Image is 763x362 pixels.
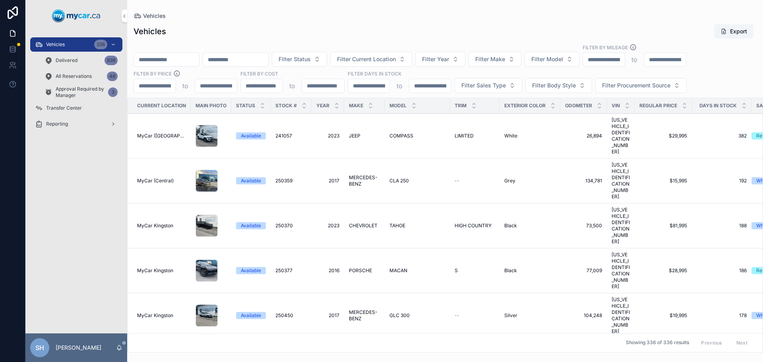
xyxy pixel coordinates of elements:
[349,133,360,139] span: JEEP
[279,55,311,63] span: Filter Status
[475,55,505,63] span: Filter Make
[337,55,396,63] span: Filter Current Location
[316,133,339,139] span: 2023
[455,178,459,184] span: --
[316,178,339,184] a: 2017
[612,162,630,200] a: [US_VEHICLE_IDENTIFICATION_NUMBER]
[30,37,122,52] a: Vehicles336
[583,44,628,51] label: Filter By Mileage
[107,72,118,81] div: 48
[56,344,101,352] p: [PERSON_NAME]
[275,223,293,229] span: 250370
[30,101,122,115] a: Transfer Center
[236,177,266,184] a: Available
[612,296,630,335] span: [US_VEHICLE_IDENTIFICATION_NUMBER]
[137,267,186,274] a: MyCar Kingston
[137,178,174,184] span: MyCar (Central)
[389,223,445,229] a: TAHOE
[330,52,412,67] button: Select Button
[455,133,474,139] span: LIMITED
[316,223,339,229] a: 2023
[137,223,173,229] span: MyCar Kingston
[455,267,458,274] span: S
[504,267,556,274] a: Black
[504,133,517,139] span: White
[504,103,546,109] span: Exterior Color
[504,312,556,319] a: Silver
[30,117,122,131] a: Reporting
[137,312,173,319] span: MyCar Kingston
[349,309,380,322] a: MERCEDES-BENZ
[275,267,292,274] span: 250377
[241,222,261,229] div: Available
[504,223,556,229] a: Black
[626,340,689,346] span: Showing 336 of 336 results
[565,267,602,274] a: 77,009
[714,24,753,39] button: Export
[565,103,592,109] span: Odometer
[389,103,407,109] span: Model
[565,223,602,229] span: 73,500
[349,267,372,274] span: PORSCHE
[504,133,556,139] a: White
[94,40,107,49] div: 336
[35,343,44,352] span: SH
[697,267,747,274] a: 186
[272,52,327,67] button: Select Button
[40,85,122,99] a: Approval Required by Manager3
[275,133,292,139] span: 241057
[565,312,602,319] span: 104,248
[639,267,687,274] a: $28,995
[455,133,495,139] a: LIMITED
[455,312,459,319] span: --
[455,178,495,184] a: --
[389,312,410,319] span: GLC 300
[137,103,186,109] span: Current Location
[236,267,266,274] a: Available
[349,223,380,229] a: CHEVROLET
[525,78,592,93] button: Select Button
[455,312,495,319] a: --
[699,103,737,109] span: Days In Stock
[240,70,278,77] label: FILTER BY COST
[697,312,747,319] span: 178
[565,133,602,139] a: 26,894
[461,81,506,89] span: Filter Sales Type
[455,78,522,93] button: Select Button
[389,178,445,184] a: CLA 250
[389,133,413,139] span: COMPASS
[182,81,188,91] p: to
[275,133,307,139] a: 241057
[349,174,380,187] a: MERCEDES-BENZ
[56,86,105,99] span: Approval Required by Manager
[389,267,407,274] span: MACAN
[639,103,677,109] span: Regular Price
[697,178,747,184] a: 192
[455,267,495,274] a: S
[612,207,630,245] a: [US_VEHICLE_IDENTIFICATION_NUMBER]
[137,223,186,229] a: MyCar Kingston
[137,133,186,139] a: MyCar ([GEOGRAPHIC_DATA])
[46,105,82,111] span: Transfer Center
[631,55,637,64] p: to
[275,178,307,184] a: 250359
[241,132,261,139] div: Available
[639,223,687,229] a: $81,995
[602,81,670,89] span: Filter Procurement Source
[275,223,307,229] a: 250370
[349,133,380,139] a: JEEP
[504,267,517,274] span: Black
[595,78,687,93] button: Select Button
[137,178,186,184] a: MyCar (Central)
[134,26,166,37] h1: Vehicles
[236,222,266,229] a: Available
[316,312,339,319] a: 2017
[504,312,517,319] span: Silver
